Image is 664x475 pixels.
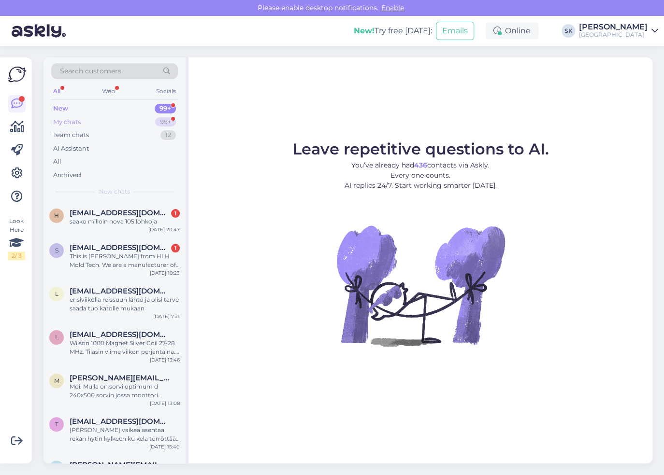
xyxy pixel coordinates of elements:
div: AI Assistant [53,144,89,154]
div: 1 [171,209,180,218]
p: You’ve already had contacts via Askly. Every one counts. AI replies 24/7. Start working smarter [... [292,160,549,191]
div: Moi. Mulla on sorvi optimum d 240x500 sorvin jossa moottori YCYS7144L 750W täytyisi saada uusi mo... [70,382,180,400]
div: 1 [171,244,180,252]
span: marko.laitala@hotmail.com [70,374,170,382]
span: timppa.koski@kolumbus.fi [70,417,170,426]
div: This is [PERSON_NAME] from HLH Mold Tech. We are a manufacturer of prototypes, CNC machining in m... [70,252,180,269]
div: SK [562,24,575,38]
span: h [54,212,59,219]
div: Archived [53,170,81,180]
span: m [54,377,59,384]
div: Online [486,22,538,40]
div: Wilson 1000 Magnet Silver Coil 27-28 MHz. Tilasin viime viikon perjantaina. Milloin toimitus? Ens... [70,339,180,356]
span: aleksander.goman@gmail.com [70,461,170,469]
div: 2 / 3 [8,251,25,260]
div: [DATE] 7:21 [153,313,180,320]
img: Askly Logo [8,65,26,84]
span: l [55,334,58,341]
span: l [55,290,58,297]
div: New [53,104,68,113]
span: s [55,247,58,254]
div: My chats [53,117,81,127]
div: Try free [DATE]: [354,25,432,37]
div: Look Here [8,217,25,260]
div: [GEOGRAPHIC_DATA] [579,31,648,39]
div: All [53,157,61,167]
div: Socials [154,85,178,98]
b: New! [354,26,375,35]
div: All [51,85,62,98]
div: 99+ [155,117,176,127]
img: No Chat active [333,198,507,372]
div: [DATE] 20:47 [148,226,180,233]
div: 12 [160,130,176,140]
span: lacrits68@gmail.com [70,330,170,339]
div: [PERSON_NAME] vaikea asentaa rekan hytin kylkeen ku kela törröttää ulkona ton 10 cm ja tarttuu ok... [70,426,180,443]
div: saako milloin nova 105 lohkoja [70,217,180,226]
div: Web [100,85,117,98]
a: [PERSON_NAME][GEOGRAPHIC_DATA] [579,23,658,39]
b: 436 [414,161,427,169]
button: Emails [436,22,474,40]
span: New chats [99,187,130,196]
div: [DATE] 13:46 [150,356,180,363]
span: t [55,420,58,428]
span: Enable [378,3,407,12]
div: [PERSON_NAME] [579,23,648,31]
div: ensiviikolla reissuun lähtö ja olisi tarve saada tuo katolle mukaan [70,295,180,313]
div: 99+ [155,104,176,113]
span: Leave repetitive questions to AI. [292,140,549,158]
div: [DATE] 15:40 [149,443,180,450]
span: lacrits68@gmail.com [70,287,170,295]
span: serena@hlhmold.com [70,243,170,252]
span: Search customers [60,66,121,76]
div: [DATE] 10:23 [150,269,180,277]
div: Team chats [53,130,89,140]
span: heikkikuronen989@gmail.com [70,209,170,217]
div: [DATE] 13:08 [150,400,180,407]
